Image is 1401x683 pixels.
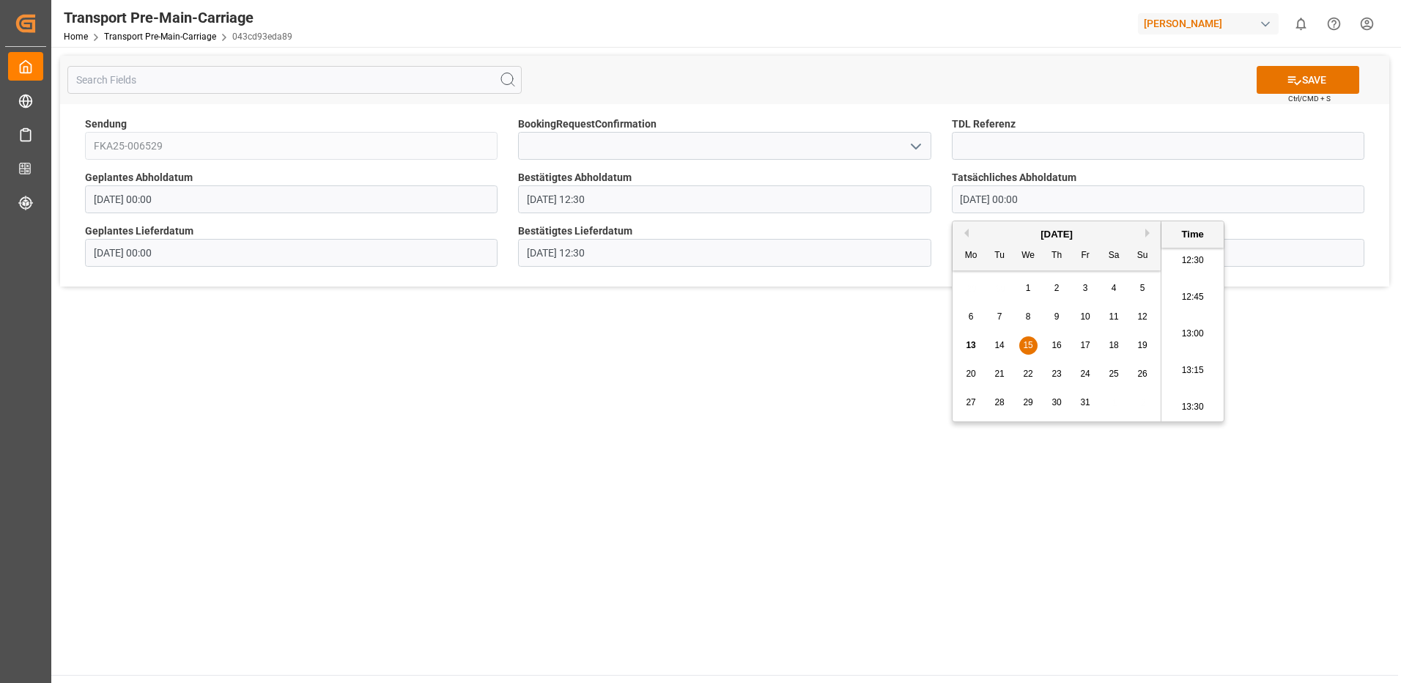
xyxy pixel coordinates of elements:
[994,369,1004,379] span: 21
[518,239,931,267] input: DD.MM.YYYY HH:MM
[1048,365,1066,383] div: Choose Thursday, October 23rd, 2025
[1080,340,1090,350] span: 17
[1054,311,1060,322] span: 9
[1076,247,1095,265] div: Fr
[1076,279,1095,298] div: Choose Friday, October 3rd, 2025
[1083,283,1088,293] span: 3
[1105,308,1123,326] div: Choose Saturday, October 11th, 2025
[1080,311,1090,322] span: 10
[1048,247,1066,265] div: Th
[1137,340,1147,350] span: 19
[1134,336,1152,355] div: Choose Sunday, October 19th, 2025
[518,185,931,213] input: DD.MM.YYYY HH:MM
[1134,247,1152,265] div: Su
[960,229,969,237] button: Previous Month
[1134,308,1152,326] div: Choose Sunday, October 12th, 2025
[67,66,522,94] input: Search Fields
[991,308,1009,326] div: Choose Tuesday, October 7th, 2025
[1105,279,1123,298] div: Choose Saturday, October 4th, 2025
[903,135,925,158] button: open menu
[1109,311,1118,322] span: 11
[1019,247,1038,265] div: We
[1048,308,1066,326] div: Choose Thursday, October 9th, 2025
[1023,340,1032,350] span: 15
[1019,336,1038,355] div: Choose Wednesday, October 15th, 2025
[1134,365,1152,383] div: Choose Sunday, October 26th, 2025
[957,274,1157,417] div: month 2025-10
[518,224,632,239] span: Bestätigtes Lieferdatum
[1288,93,1331,104] span: Ctrl/CMD + S
[1109,340,1118,350] span: 18
[1257,66,1359,94] button: SAVE
[1080,397,1090,407] span: 31
[518,117,657,132] span: BookingRequestConfirmation
[1105,336,1123,355] div: Choose Saturday, October 18th, 2025
[1137,311,1147,322] span: 12
[85,224,193,239] span: Geplantes Lieferdatum
[1023,397,1032,407] span: 29
[962,247,980,265] div: Mo
[1048,279,1066,298] div: Choose Thursday, October 2nd, 2025
[85,185,498,213] input: DD.MM.YYYY HH:MM
[1019,394,1038,412] div: Choose Wednesday, October 29th, 2025
[962,394,980,412] div: Choose Monday, October 27th, 2025
[1048,394,1066,412] div: Choose Thursday, October 30th, 2025
[1051,369,1061,379] span: 23
[1051,340,1061,350] span: 16
[1076,336,1095,355] div: Choose Friday, October 17th, 2025
[952,185,1364,213] input: DD.MM.YYYY HH:MM
[1161,389,1224,426] li: 13:30
[1048,336,1066,355] div: Choose Thursday, October 16th, 2025
[966,369,975,379] span: 20
[1019,279,1038,298] div: Choose Wednesday, October 1st, 2025
[85,170,193,185] span: Geplantes Abholdatum
[85,117,127,132] span: Sendung
[994,397,1004,407] span: 28
[991,365,1009,383] div: Choose Tuesday, October 21st, 2025
[1161,316,1224,352] li: 13:00
[1105,247,1123,265] div: Sa
[1284,7,1317,40] button: show 0 new notifications
[64,32,88,42] a: Home
[1019,365,1038,383] div: Choose Wednesday, October 22nd, 2025
[952,117,1016,132] span: TDL Referenz
[953,227,1161,242] div: [DATE]
[1140,283,1145,293] span: 5
[64,7,292,29] div: Transport Pre-Main-Carriage
[518,170,632,185] span: Bestätigtes Abholdatum
[1023,369,1032,379] span: 22
[962,336,980,355] div: Choose Monday, October 13th, 2025
[1076,394,1095,412] div: Choose Friday, October 31st, 2025
[966,397,975,407] span: 27
[1161,279,1224,316] li: 12:45
[952,170,1076,185] span: Tatsächliches Abholdatum
[1161,243,1224,279] li: 12:30
[1112,283,1117,293] span: 4
[1165,227,1220,242] div: Time
[1080,369,1090,379] span: 24
[1317,7,1350,40] button: Help Center
[997,311,1002,322] span: 7
[1145,229,1154,237] button: Next Month
[1026,283,1031,293] span: 1
[1105,365,1123,383] div: Choose Saturday, October 25th, 2025
[1161,352,1224,389] li: 13:15
[991,336,1009,355] div: Choose Tuesday, October 14th, 2025
[962,308,980,326] div: Choose Monday, October 6th, 2025
[966,340,975,350] span: 13
[994,340,1004,350] span: 14
[1026,311,1031,322] span: 8
[1109,369,1118,379] span: 25
[1138,13,1279,34] div: [PERSON_NAME]
[85,239,498,267] input: DD.MM.YYYY HH:MM
[104,32,216,42] a: Transport Pre-Main-Carriage
[962,365,980,383] div: Choose Monday, October 20th, 2025
[991,247,1009,265] div: Tu
[1054,283,1060,293] span: 2
[1134,279,1152,298] div: Choose Sunday, October 5th, 2025
[1019,308,1038,326] div: Choose Wednesday, October 8th, 2025
[991,394,1009,412] div: Choose Tuesday, October 28th, 2025
[1051,397,1061,407] span: 30
[1076,365,1095,383] div: Choose Friday, October 24th, 2025
[1138,10,1284,37] button: [PERSON_NAME]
